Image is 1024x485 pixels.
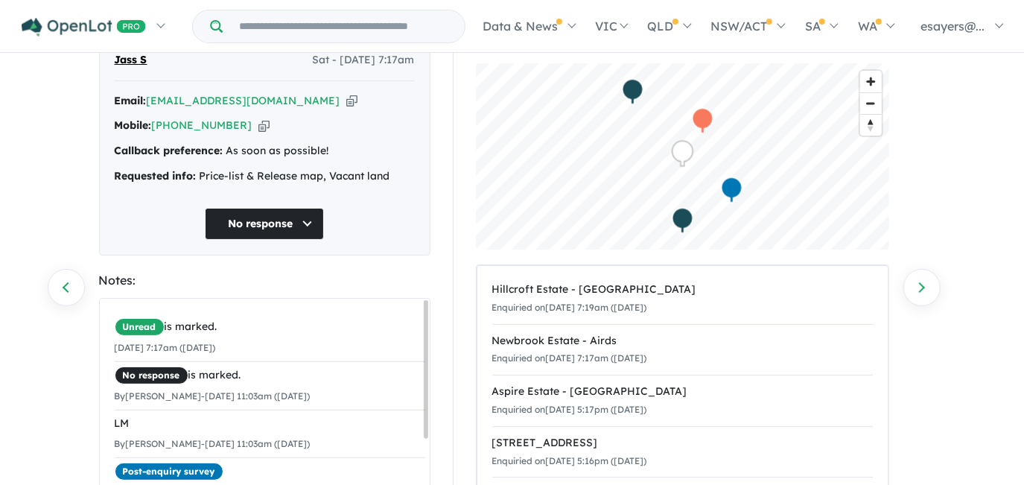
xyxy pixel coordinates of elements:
[99,270,430,291] div: Notes:
[115,367,425,384] div: is marked.
[492,302,647,313] small: Enquiried on [DATE] 7:19am ([DATE])
[115,390,311,402] small: By [PERSON_NAME] - [DATE] 11:03am ([DATE])
[115,318,165,336] span: Unread
[115,415,425,433] div: LM
[313,51,415,69] span: Sat - [DATE] 7:17am
[492,426,873,478] a: [STREET_ADDRESS]Enquiried on[DATE] 5:16pm ([DATE])
[671,140,693,168] div: Map marker
[115,118,152,132] strong: Mobile:
[860,71,882,92] button: Zoom in
[115,144,223,157] strong: Callback preference:
[492,324,873,376] a: Newbrook Estate - AirdsEnquiried on[DATE] 7:17am ([DATE])
[621,78,643,106] div: Map marker
[147,94,340,107] a: [EMAIL_ADDRESS][DOMAIN_NAME]
[492,375,873,427] a: Aspire Estate - [GEOGRAPHIC_DATA]Enquiried on[DATE] 5:17pm ([DATE])
[115,142,415,160] div: As soon as possible!
[205,208,324,240] button: No response
[115,463,223,481] span: Post-enquiry survey
[492,404,647,415] small: Enquiried on [DATE] 5:17pm ([DATE])
[152,118,252,132] a: [PHONE_NUMBER]
[860,92,882,114] button: Zoom out
[860,114,882,136] button: Reset bearing to north
[22,18,146,37] img: Openlot PRO Logo White
[115,318,425,336] div: is marked.
[920,19,985,34] span: esayers@...
[691,107,713,135] div: Map marker
[860,93,882,114] span: Zoom out
[115,367,188,384] span: No response
[115,169,197,183] strong: Requested info:
[492,352,647,364] small: Enquiried on [DATE] 7:17am ([DATE])
[720,177,742,204] div: Map marker
[860,115,882,136] span: Reset bearing to north
[115,342,216,353] small: [DATE] 7:17am ([DATE])
[115,94,147,107] strong: Email:
[492,434,873,452] div: [STREET_ADDRESS]
[492,273,873,325] a: Hillcroft Estate - [GEOGRAPHIC_DATA]Enquiried on[DATE] 7:19am ([DATE])
[226,10,462,42] input: Try estate name, suburb, builder or developer
[346,93,357,109] button: Copy
[115,168,415,186] div: Price-list & Release map, Vacant land
[671,207,693,235] div: Map marker
[476,63,889,250] canvas: Map
[492,383,873,401] div: Aspire Estate - [GEOGRAPHIC_DATA]
[492,455,647,466] small: Enquiried on [DATE] 5:16pm ([DATE])
[492,332,873,350] div: Newbrook Estate - Airds
[492,281,873,299] div: Hillcroft Estate - [GEOGRAPHIC_DATA]
[258,118,270,133] button: Copy
[115,438,311,449] small: By [PERSON_NAME] - [DATE] 11:03am ([DATE])
[115,51,147,69] span: Jass S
